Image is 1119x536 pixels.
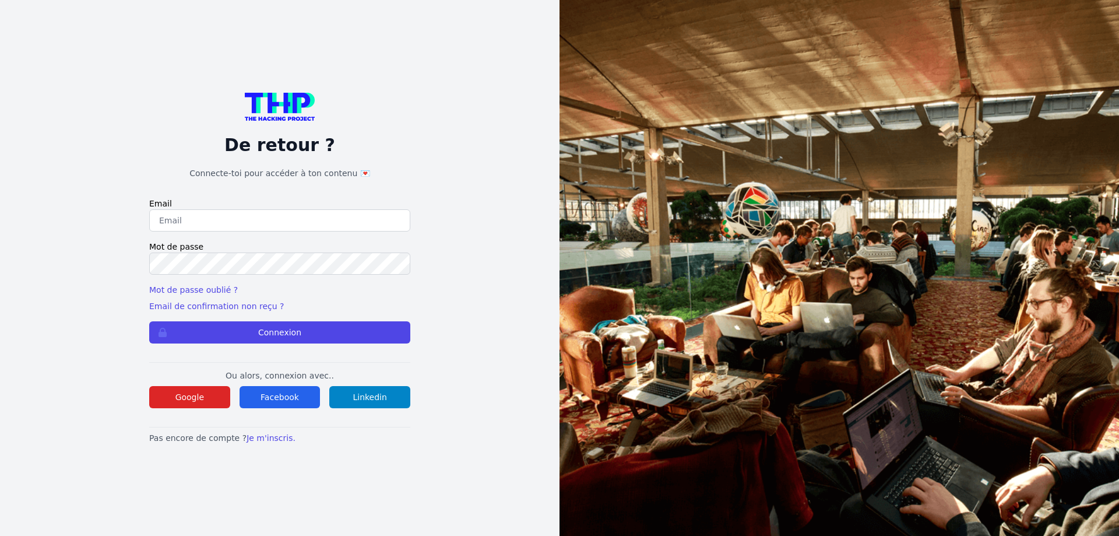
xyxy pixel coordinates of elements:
[149,302,284,311] a: Email de confirmation non reçu ?
[149,321,410,344] button: Connexion
[149,386,230,408] button: Google
[149,285,238,295] a: Mot de passe oublié ?
[149,432,410,444] p: Pas encore de compte ?
[245,93,315,121] img: logo
[149,167,410,179] h1: Connecte-toi pour accéder à ton contenu 💌
[149,370,410,381] p: Ou alors, connexion avec..
[149,198,410,209] label: Email
[149,135,410,156] p: De retour ?
[240,386,321,408] button: Facebook
[149,241,410,253] label: Mot de passe
[149,209,410,232] input: Email
[247,433,295,443] a: Je m'inscris.
[329,386,410,408] button: Linkedin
